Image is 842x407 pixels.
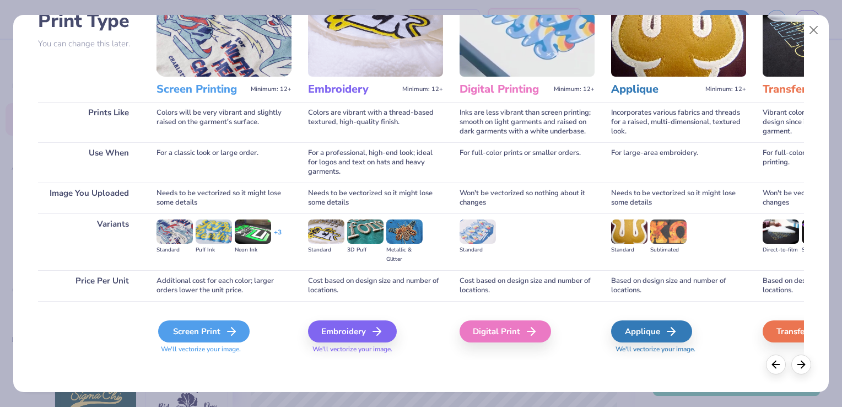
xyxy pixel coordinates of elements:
[611,245,647,255] div: Standard
[38,183,140,213] div: Image You Uploaded
[705,85,746,93] span: Minimum: 12+
[156,102,292,142] div: Colors will be very vibrant and slightly raised on the garment's surface.
[611,102,746,142] div: Incorporates various fabrics and threads for a raised, multi-dimensional, textured look.
[802,219,838,244] img: Supacolor
[156,183,292,213] div: Needs to be vectorized so it might lose some details
[156,270,292,301] div: Additional cost for each color; larger orders lower the unit price.
[611,219,647,244] img: Standard
[156,142,292,183] div: For a classic look or large order.
[156,219,193,244] img: Standard
[650,219,687,244] img: Sublimated
[611,270,746,301] div: Based on design size and number of locations.
[460,320,551,342] div: Digital Print
[156,82,246,97] h3: Screen Printing
[38,39,140,49] p: You can change this later.
[38,142,140,183] div: Use When
[235,219,271,244] img: Neon Ink
[347,245,384,255] div: 3D Puff
[802,245,838,255] div: Supacolor
[308,82,398,97] h3: Embroidery
[196,219,232,244] img: Puff Ink
[402,85,443,93] span: Minimum: 12+
[803,20,824,41] button: Close
[156,245,193,255] div: Standard
[38,213,140,270] div: Variants
[554,85,595,93] span: Minimum: 12+
[763,219,799,244] img: Direct-to-film
[308,245,344,255] div: Standard
[460,219,496,244] img: Standard
[650,245,687,255] div: Sublimated
[158,320,250,342] div: Screen Print
[611,142,746,183] div: For large-area embroidery.
[347,219,384,244] img: 3D Puff
[308,345,443,354] span: We'll vectorize your image.
[611,345,746,354] span: We'll vectorize your image.
[763,245,799,255] div: Direct-to-film
[611,82,701,97] h3: Applique
[308,320,397,342] div: Embroidery
[308,142,443,183] div: For a professional, high-end look; ideal for logos and text on hats and heavy garments.
[251,85,292,93] span: Minimum: 12+
[460,245,496,255] div: Standard
[460,82,549,97] h3: Digital Printing
[460,142,595,183] div: For full-color prints or smaller orders.
[38,270,140,301] div: Price Per Unit
[308,219,344,244] img: Standard
[386,245,423,264] div: Metallic & Glitter
[235,245,271,255] div: Neon Ink
[460,270,595,301] div: Cost based on design size and number of locations.
[460,102,595,142] div: Inks are less vibrant than screen printing; smooth on light garments and raised on dark garments ...
[611,320,692,342] div: Applique
[386,219,423,244] img: Metallic & Glitter
[38,102,140,142] div: Prints Like
[156,345,292,354] span: We'll vectorize your image.
[196,245,232,255] div: Puff Ink
[308,183,443,213] div: Needs to be vectorized so it might lose some details
[274,228,282,247] div: + 3
[308,270,443,301] div: Cost based on design size and number of locations.
[460,183,595,213] div: Won't be vectorized so nothing about it changes
[611,183,746,213] div: Needs to be vectorized so it might lose some details
[308,102,443,142] div: Colors are vibrant with a thread-based textured, high-quality finish.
